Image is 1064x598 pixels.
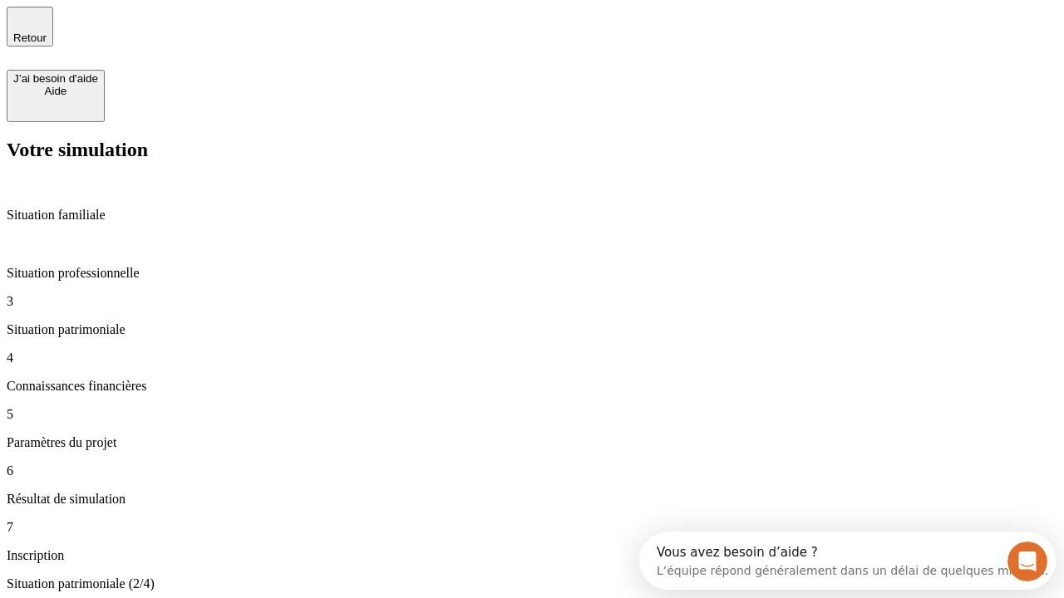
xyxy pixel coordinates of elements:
p: Situation familiale [7,208,1057,223]
p: Situation patrimoniale [7,322,1057,337]
p: Paramètres du projet [7,435,1057,450]
div: Aide [13,85,98,97]
p: 7 [7,520,1057,535]
p: 4 [7,350,1057,365]
p: 3 [7,294,1057,309]
p: Résultat de simulation [7,492,1057,507]
p: 6 [7,463,1057,478]
h2: Votre simulation [7,139,1057,161]
div: J’ai besoin d'aide [13,72,98,85]
button: J’ai besoin d'aideAide [7,70,105,122]
p: Situation patrimoniale (2/4) [7,576,1057,591]
div: L’équipe répond généralement dans un délai de quelques minutes. [17,27,409,45]
p: Situation professionnelle [7,266,1057,281]
div: Ouvrir le Messenger Intercom [7,7,458,52]
div: Vous avez besoin d’aide ? [17,14,409,27]
p: 5 [7,407,1057,422]
iframe: Intercom live chat discovery launcher [639,532,1056,590]
button: Retour [7,7,53,47]
p: Inscription [7,548,1057,563]
iframe: Intercom live chat [1007,542,1047,581]
p: Connaissances financières [7,379,1057,394]
span: Retour [13,32,47,44]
